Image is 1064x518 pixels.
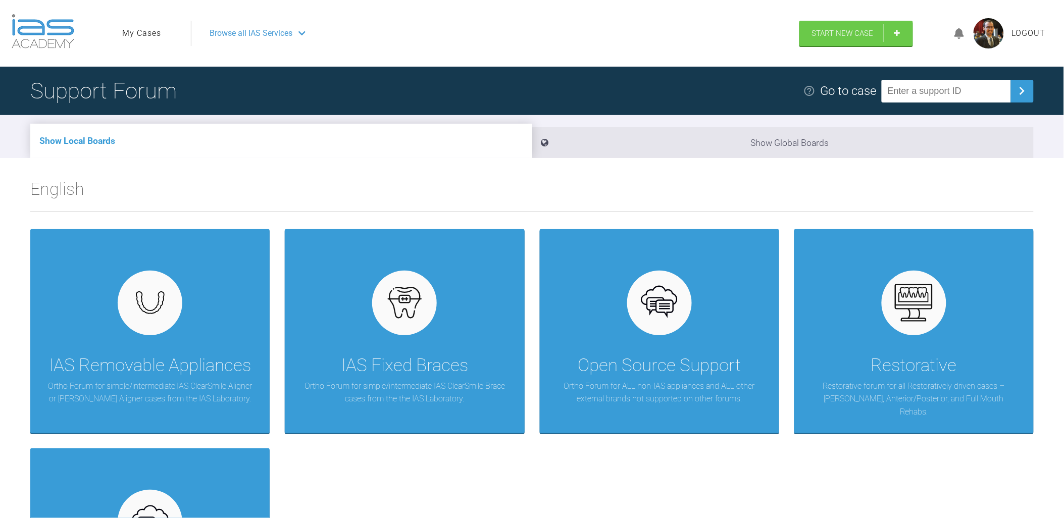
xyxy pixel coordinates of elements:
[809,380,1019,419] p: Restorative forum for all Restoratively driven cases – [PERSON_NAME], Anterior/Posterior, and Ful...
[578,351,741,380] div: Open Source Support
[803,85,816,97] img: help.e70b9f3d.svg
[882,80,1011,102] input: Enter a support ID
[30,175,1034,212] h2: English
[122,27,161,40] a: My Cases
[300,380,509,405] p: Ortho Forum for simple/intermediate IAS ClearSmile Brace cases from the the IAS Laboratory.
[555,380,764,405] p: Ortho Forum for ALL non-IAS appliances and ALL other external brands not supported on other forums.
[210,27,292,40] span: Browse all IAS Services
[974,18,1004,48] img: profile.png
[894,283,933,322] img: restorative.65e8f6b6.svg
[540,229,779,434] a: Open Source SupportOrtho Forum for ALL non-IAS appliances and ALL other external brands not suppo...
[871,351,957,380] div: Restorative
[49,351,251,380] div: IAS Removable Appliances
[30,124,532,158] li: Show Local Boards
[385,283,424,322] img: fixed.9f4e6236.svg
[532,127,1034,158] li: Show Global Boards
[285,229,524,434] a: IAS Fixed BracesOrtho Forum for simple/intermediate IAS ClearSmile Brace cases from the the IAS L...
[1012,27,1046,40] a: Logout
[131,288,170,318] img: removables.927eaa4e.svg
[799,21,913,46] a: Start New Case
[30,73,177,109] h1: Support Forum
[794,229,1034,434] a: RestorativeRestorative forum for all Restoratively driven cases – [PERSON_NAME], Anterior/Posteri...
[45,380,255,405] p: Ortho Forum for simple/intermediate IAS ClearSmile Aligner or [PERSON_NAME] Aligner cases from th...
[12,14,74,48] img: logo-light.3e3ef733.png
[640,283,679,322] img: opensource.6e495855.svg
[341,351,468,380] div: IAS Fixed Braces
[812,29,874,38] span: Start New Case
[30,229,270,434] a: IAS Removable AppliancesOrtho Forum for simple/intermediate IAS ClearSmile Aligner or [PERSON_NAM...
[1014,83,1030,99] img: chevronRight.28bd32b0.svg
[821,81,877,100] div: Go to case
